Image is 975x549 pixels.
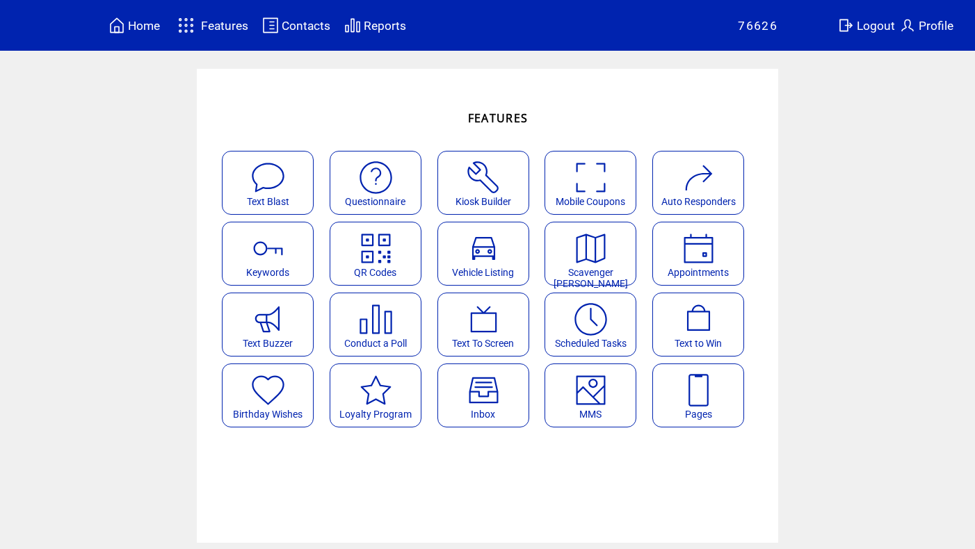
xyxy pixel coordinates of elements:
img: tool%201.svg [465,159,502,196]
span: Keywords [246,267,289,278]
img: auto-responders.svg [680,159,717,196]
a: Questionnaire [330,151,430,215]
span: Text To Screen [452,338,514,349]
span: Inbox [471,409,495,420]
span: Text Buzzer [243,338,293,349]
a: Auto Responders [652,151,753,215]
a: Text Buzzer [222,293,323,357]
img: poll.svg [357,301,394,338]
a: Text to Win [652,293,753,357]
img: landing-pages.svg [680,372,717,409]
a: Profile [897,15,956,36]
span: QR Codes [354,267,396,278]
img: text-blast.svg [250,159,287,196]
span: 76626 [738,19,777,33]
img: questionnaire.svg [357,159,394,196]
span: Birthday Wishes [233,409,303,420]
span: Text to Win [675,338,722,349]
span: Kiosk Builder [456,196,511,207]
span: Pages [685,409,712,420]
img: keywords.svg [250,230,287,267]
span: Mobile Coupons [556,196,625,207]
span: Features [201,19,248,33]
img: mms.svg [572,372,609,409]
a: Home [106,15,162,36]
img: vehicle-listing.svg [465,230,502,267]
span: Scavenger [PERSON_NAME] [554,267,628,289]
a: MMS [545,363,645,427]
img: chart.svg [344,17,361,34]
img: scavenger.svg [572,230,609,267]
span: Text Blast [247,196,289,207]
a: Inbox [437,363,538,427]
a: Scheduled Tasks [545,293,645,357]
span: Vehicle Listing [452,267,514,278]
a: Text Blast [222,151,323,215]
span: Conduct a Poll [344,338,407,349]
img: exit.svg [837,17,854,34]
span: Reports [364,19,406,33]
a: Logout [835,15,897,36]
a: Kiosk Builder [437,151,538,215]
a: Features [172,12,250,39]
img: Inbox.svg [465,372,502,409]
a: Reports [342,15,408,36]
a: Keywords [222,222,323,286]
img: text-to-screen.svg [465,301,502,338]
span: Home [128,19,160,33]
img: birthday-wishes.svg [250,372,287,409]
span: Logout [857,19,895,33]
img: text-to-win.svg [680,301,717,338]
span: Loyalty Program [339,409,412,420]
span: Contacts [282,19,330,33]
img: home.svg [108,17,125,34]
span: FEATURES [468,110,529,126]
img: coupons.svg [572,159,609,196]
a: Contacts [260,15,332,36]
span: Appointments [668,267,729,278]
a: Scavenger [PERSON_NAME] [545,222,645,286]
span: Profile [919,19,953,33]
img: loyalty-program.svg [357,372,394,409]
span: MMS [579,409,602,420]
img: text-buzzer.svg [250,301,287,338]
a: Loyalty Program [330,363,430,427]
a: Text To Screen [437,293,538,357]
span: Questionnaire [345,196,405,207]
a: Conduct a Poll [330,293,430,357]
img: appointments.svg [680,230,717,267]
a: Pages [652,363,753,427]
span: Scheduled Tasks [555,338,627,349]
a: Birthday Wishes [222,363,323,427]
img: features.svg [174,14,198,37]
a: Vehicle Listing [437,222,538,286]
img: profile.svg [899,17,916,34]
a: Appointments [652,222,753,286]
img: qr.svg [357,230,394,267]
a: Mobile Coupons [545,151,645,215]
span: Auto Responders [661,196,736,207]
a: QR Codes [330,222,430,286]
img: contacts.svg [262,17,279,34]
img: scheduled-tasks.svg [572,301,609,338]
